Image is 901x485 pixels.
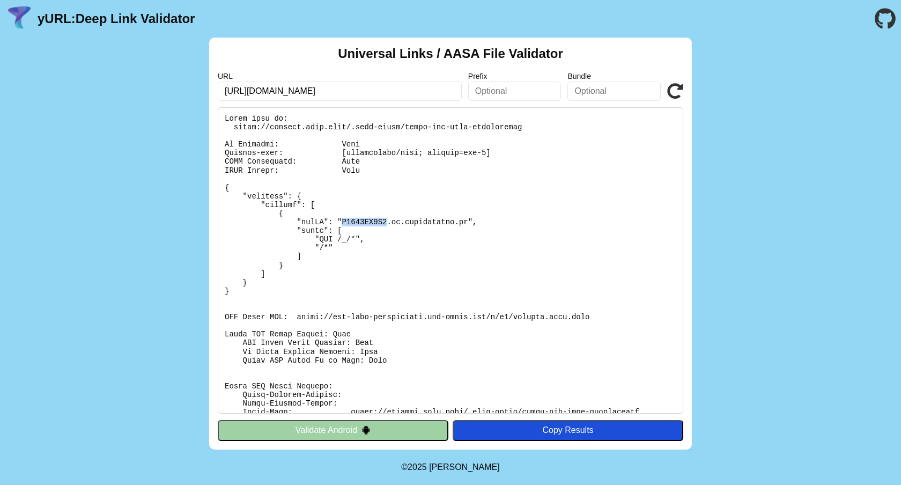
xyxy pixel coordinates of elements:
input: Optional [468,82,562,101]
input: Required [218,82,462,101]
span: 2025 [408,462,427,472]
h2: Universal Links / AASA File Validator [338,46,563,61]
img: droidIcon.svg [361,425,371,435]
img: yURL Logo [5,5,33,33]
div: Copy Results [458,425,678,435]
pre: Lorem ipsu do: sitam://consect.adip.elit/.sedd-eiusm/tempo-inc-utla-etdoloremag Al Enimadmi: Veni... [218,107,683,414]
label: URL [218,72,462,80]
a: yURL:Deep Link Validator [38,11,195,26]
a: Michael Ibragimchayev's Personal Site [429,462,500,472]
label: Prefix [468,72,562,80]
button: Validate Android [218,420,448,440]
button: Copy Results [453,420,683,440]
footer: © [401,450,499,485]
input: Optional [567,82,661,101]
label: Bundle [567,72,661,80]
